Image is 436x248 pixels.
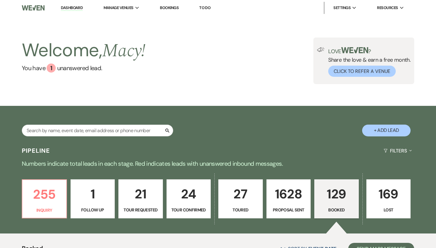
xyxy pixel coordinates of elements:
[102,37,146,65] span: Macy !
[377,5,398,11] span: Resources
[318,184,355,204] p: 129
[325,47,411,77] div: Share the love & earn a free month.
[328,47,411,54] p: Love ?
[47,64,56,73] div: 1
[167,179,211,219] a: 24Tour Confirmed
[341,47,368,53] img: weven-logo-green.svg
[22,2,45,14] img: Weven Logo
[22,146,50,155] h3: Pipeline
[328,66,396,77] button: Click to Refer a Venue
[362,125,411,136] button: + Add Lead
[218,179,263,219] a: 27Toured
[270,184,307,204] p: 1628
[22,179,67,219] a: 255Inquiry
[370,207,407,213] p: Lost
[199,5,210,10] a: To Do
[22,38,146,64] h2: Welcome,
[222,207,259,213] p: Toured
[122,184,159,204] p: 21
[74,207,111,213] p: Follow Up
[270,207,307,213] p: Proposal Sent
[317,47,325,52] img: loud-speaker-illustration.svg
[74,184,111,204] p: 1
[61,5,83,11] a: Dashboard
[170,207,207,213] p: Tour Confirmed
[22,125,173,136] input: Search by name, event date, email address or phone number
[366,179,411,219] a: 169Lost
[314,179,359,219] a: 129Booked
[104,5,134,11] span: Manage Venues
[26,184,63,204] p: 255
[266,179,311,219] a: 1628Proposal Sent
[122,207,159,213] p: Tour Requested
[370,184,407,204] p: 169
[170,184,207,204] p: 24
[381,143,414,159] button: Filters
[22,64,146,73] a: You have 1 unanswered lead.
[26,207,63,214] p: Inquiry
[318,207,355,213] p: Booked
[222,184,259,204] p: 27
[118,179,163,219] a: 21Tour Requested
[71,179,115,219] a: 1Follow Up
[160,5,179,10] a: Bookings
[333,5,351,11] span: Settings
